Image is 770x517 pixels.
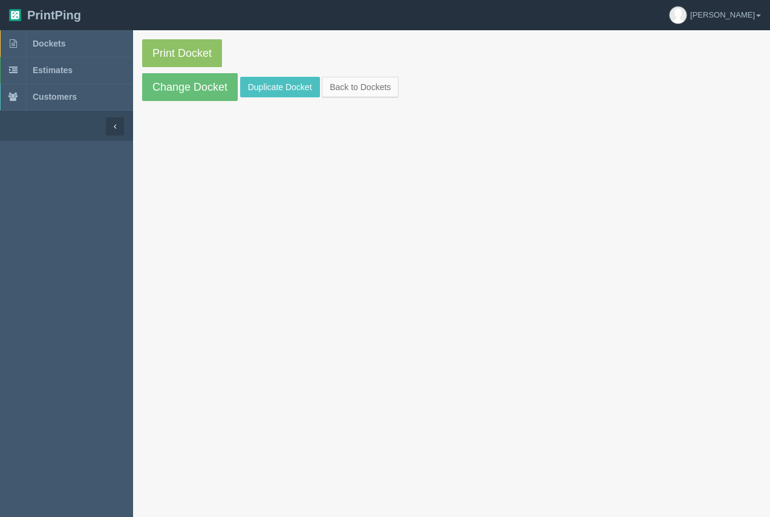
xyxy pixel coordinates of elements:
[142,39,222,67] a: Print Docket
[322,77,399,97] a: Back to Dockets
[33,39,65,48] span: Dockets
[33,92,77,102] span: Customers
[33,65,73,75] span: Estimates
[142,73,238,101] a: Change Docket
[9,9,21,21] img: logo-3e63b451c926e2ac314895c53de4908e5d424f24456219fb08d385ab2e579770.png
[240,77,320,97] a: Duplicate Docket
[670,7,687,24] img: avatar_default-7531ab5dedf162e01f1e0bb0964e6a185e93c5c22dfe317fb01d7f8cd2b1632c.jpg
